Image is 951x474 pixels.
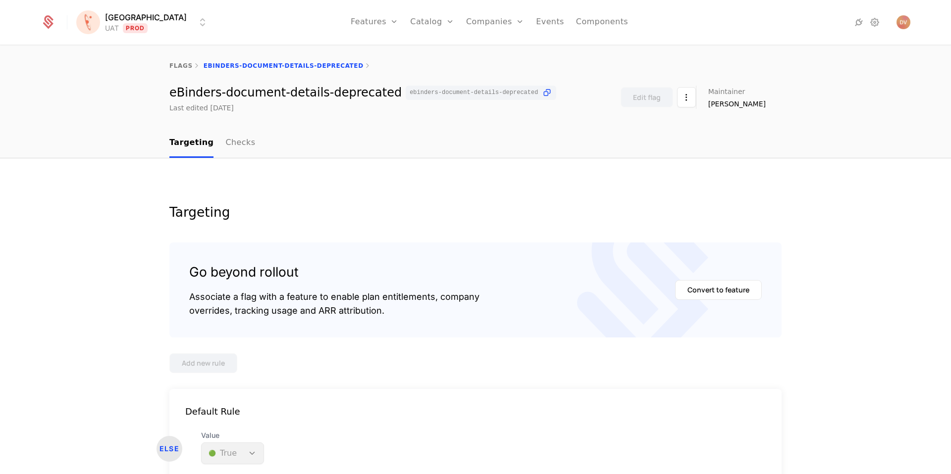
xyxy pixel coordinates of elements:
[708,88,745,95] span: Maintainer
[169,129,213,158] a: Targeting
[869,16,881,28] a: Settings
[633,93,661,102] div: Edit flag
[189,262,479,282] div: Go beyond rollout
[76,10,100,34] img: Florence
[169,62,193,69] a: flags
[189,290,479,318] div: Associate a flag with a feature to enable plan entitlements, company overrides, tracking usage an...
[169,129,782,158] nav: Main
[897,15,910,29] img: Dragana Vujcic
[123,23,148,33] span: Prod
[169,129,255,158] ul: Choose Sub Page
[157,436,182,462] div: ELSE
[169,206,782,219] div: Targeting
[105,23,119,33] div: UAT
[225,129,255,158] a: Checks
[621,87,673,107] button: Edit flag
[897,15,910,29] button: Open user button
[675,280,762,300] button: Convert to feature
[169,405,782,419] div: Default Rule
[677,87,696,107] button: Select action
[169,103,234,113] div: Last edited [DATE]
[79,11,209,33] button: Select environment
[105,11,187,23] span: [GEOGRAPHIC_DATA]
[410,90,538,95] span: ebinders-document-details-deprecated
[182,358,225,368] div: Add new rule
[708,99,766,109] span: [PERSON_NAME]
[169,353,237,373] button: Add new rule
[169,86,556,100] div: eBinders-document-details-deprecated
[201,430,264,440] span: Value
[853,16,865,28] a: Integrations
